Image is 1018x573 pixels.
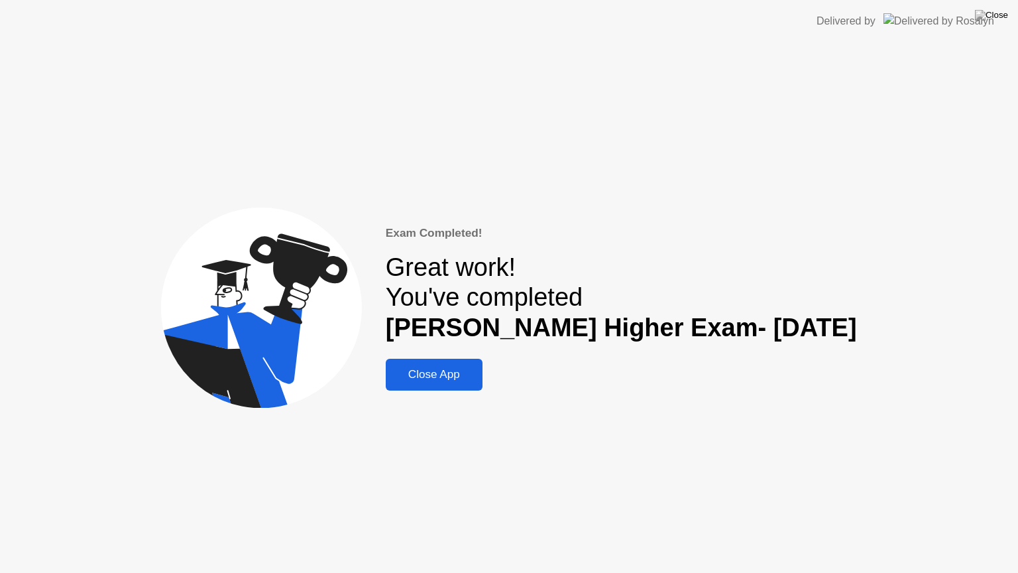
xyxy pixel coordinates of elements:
div: Great work! You've completed [386,253,857,344]
b: [PERSON_NAME] Higher Exam- [DATE] [386,314,857,342]
div: Delivered by [817,13,876,29]
button: Close App [386,359,482,391]
img: Delivered by Rosalyn [883,13,994,29]
div: Close App [390,368,479,381]
div: Exam Completed! [386,225,857,242]
img: Close [975,10,1008,21]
